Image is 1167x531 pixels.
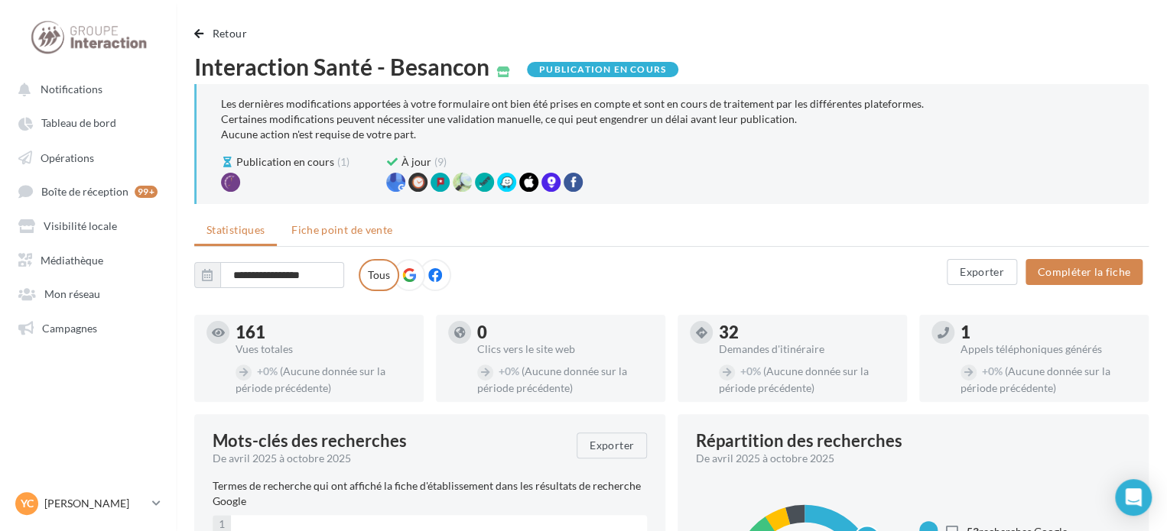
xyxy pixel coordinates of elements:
span: Médiathèque [41,253,103,266]
span: (1) [337,154,349,170]
span: Visibilité locale [44,219,117,232]
span: (Aucune donnée sur la période précédente) [719,364,869,394]
span: YC [21,496,34,511]
span: 0% [499,364,519,377]
a: Boîte de réception 99+ [9,176,167,205]
span: (Aucune donnée sur la période précédente) [477,364,627,394]
div: 1 [961,324,1136,341]
span: + [499,364,505,377]
a: Mon réseau [9,279,167,306]
span: Opérations [41,151,94,164]
a: Médiathèque [9,245,167,273]
span: Interaction Santé - Besancon [194,55,489,78]
span: À jour [401,154,431,170]
button: Compléter la fiche [1026,259,1143,285]
span: (Aucune donnée sur la période précédente) [236,364,385,394]
a: Visibilité locale [9,211,167,238]
div: 99+ [135,186,158,198]
a: YC [PERSON_NAME] [12,489,164,518]
span: + [982,364,988,377]
div: 0 [477,324,653,341]
div: Publication en cours [527,62,678,77]
div: Open Intercom Messenger [1115,479,1152,516]
span: 0% [982,364,1003,377]
a: Campagnes [9,313,167,341]
label: Tous [359,259,399,291]
span: 0% [740,364,761,377]
a: Opérations [9,143,167,170]
div: 32 [719,324,895,341]
span: Retour [213,27,247,40]
div: Vues totales [236,344,411,355]
div: Appels téléphoniques générés [961,344,1136,355]
span: Boîte de réception [41,185,128,198]
span: Campagnes [42,321,97,334]
span: Fiche point de vente [291,223,392,236]
span: Tableau de bord [41,117,116,130]
button: Exporter [947,259,1017,285]
button: Notifications [9,75,161,102]
button: Retour [194,24,253,43]
div: Clics vers le site web [477,344,653,355]
span: Publication en cours [236,154,334,170]
span: (Aucune donnée sur la période précédente) [961,364,1110,394]
div: De avril 2025 à octobre 2025 [696,451,1118,466]
div: Demandes d'itinéraire [719,344,895,355]
p: [PERSON_NAME] [44,496,146,511]
span: (9) [434,154,447,170]
p: Termes de recherche qui ont affiché la fiche d'établissement dans les résultats de recherche Google [213,478,647,509]
a: Tableau de bord [9,108,167,136]
span: + [740,364,746,377]
span: + [257,364,263,377]
div: De avril 2025 à octobre 2025 [213,451,564,466]
span: Mots-clés des recherches [213,432,407,449]
div: Répartition des recherches [696,432,902,449]
button: Exporter [577,432,647,458]
span: 0% [257,364,278,377]
a: Compléter la fiche [1019,264,1149,277]
span: Mon réseau [44,287,100,300]
div: Les dernières modifications apportées à votre formulaire ont bien été prises en compte et sont en... [221,96,1124,142]
span: Notifications [41,83,102,96]
div: 161 [236,324,411,341]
